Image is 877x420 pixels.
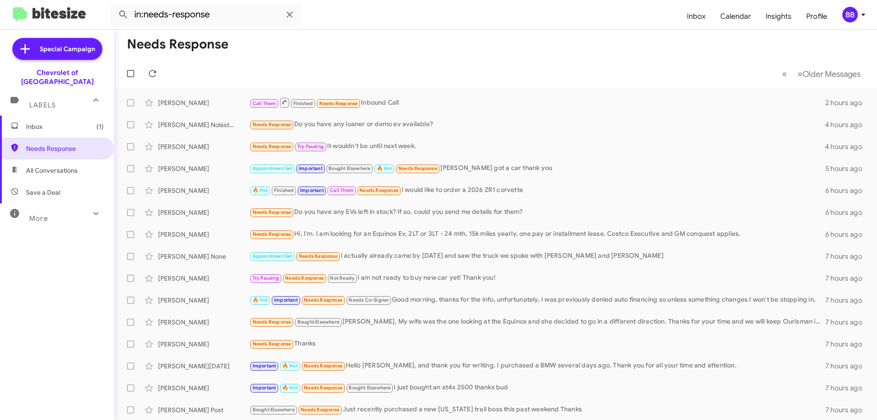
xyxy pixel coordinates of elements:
[803,69,861,79] span: Older Messages
[825,120,870,129] div: 4 hours ago
[253,275,279,281] span: Try Pausing
[26,188,60,197] span: Save a Deal
[799,3,835,30] a: Profile
[249,163,825,174] div: [PERSON_NAME] got a car thank you
[158,164,249,173] div: [PERSON_NAME]
[26,122,104,131] span: Inbox
[158,142,249,151] div: [PERSON_NAME]
[304,297,343,303] span: Needs Response
[274,187,294,193] span: Finished
[299,165,322,171] span: Important
[249,273,825,283] div: I am not ready to buy new car yet! Thank you!
[792,64,866,83] button: Next
[249,185,825,196] div: I would like to order a 2026 ZR1 corvette
[253,319,291,325] span: Needs Response
[158,252,249,261] div: [PERSON_NAME] None
[253,407,295,413] span: Bought Elsewhere
[158,98,249,107] div: [PERSON_NAME]
[158,340,249,349] div: [PERSON_NAME]
[330,275,354,281] span: Not Ready
[253,231,291,237] span: Needs Response
[825,405,870,415] div: 7 hours ago
[158,405,249,415] div: [PERSON_NAME] Post
[249,251,825,261] div: I actually already came by [DATE] and saw the truck we spoke with [PERSON_NAME] and [PERSON_NAME]
[12,38,102,60] a: Special Campaign
[398,165,437,171] span: Needs Response
[249,339,825,349] div: Thanks
[253,385,276,391] span: Important
[825,252,870,261] div: 7 hours ago
[96,122,104,131] span: (1)
[304,385,343,391] span: Needs Response
[253,122,291,128] span: Needs Response
[26,166,78,175] span: All Conversations
[282,385,298,391] span: 🔥 Hot
[253,253,293,259] span: Appointment Set
[249,361,825,371] div: Hello [PERSON_NAME], and thank you for writing. I purchased a BMW several days ago. Thank you for...
[26,144,104,153] span: Needs Response
[253,187,268,193] span: 🔥 Hot
[319,101,358,106] span: Needs Response
[253,144,291,149] span: Needs Response
[777,64,792,83] button: Previous
[359,187,398,193] span: Needs Response
[29,214,48,223] span: More
[758,3,799,30] a: Insights
[293,101,313,106] span: Finished
[349,385,391,391] span: Bought Elsewhere
[825,208,870,217] div: 6 hours ago
[825,362,870,371] div: 7 hours ago
[249,383,825,393] div: I just bought an at4x 2500 thanks bud
[249,97,825,108] div: Inbound Call
[253,165,293,171] span: Appointment Set
[713,3,758,30] span: Calendar
[825,142,870,151] div: 4 hours ago
[282,363,298,369] span: 🔥 Hot
[249,207,825,218] div: Do you have any EVs left in stock? If so, could you send me details for them?
[158,186,249,195] div: [PERSON_NAME]
[274,297,298,303] span: Important
[304,363,343,369] span: Needs Response
[825,230,870,239] div: 6 hours ago
[777,64,866,83] nav: Page navigation example
[680,3,713,30] a: Inbox
[249,119,825,130] div: Do you have any loaner or demo ev available?
[825,98,870,107] div: 2 hours ago
[798,68,803,80] span: »
[158,208,249,217] div: [PERSON_NAME]
[249,317,825,327] div: [PERSON_NAME], My wife was the one looking at the Equinox and she decided to go in a different di...
[253,101,276,106] span: Call Them
[835,7,867,22] button: BB
[842,7,858,22] div: BB
[300,187,324,193] span: Important
[249,229,825,239] div: Hi, I'm. I am looking for an Equinox Ev, 2LT or 3LT - 24 mth, 15k miles yearly, one pay or instal...
[328,165,370,171] span: Bought Elsewhere
[253,209,291,215] span: Needs Response
[29,101,56,109] span: Labels
[825,383,870,393] div: 7 hours ago
[127,37,228,52] h1: Needs Response
[249,141,825,152] div: It wouldn't be until next week.
[782,68,787,80] span: «
[285,275,324,281] span: Needs Response
[111,4,302,26] input: Search
[825,274,870,283] div: 7 hours ago
[825,186,870,195] div: 6 hours ago
[158,274,249,283] div: [PERSON_NAME]
[299,253,338,259] span: Needs Response
[253,341,291,347] span: Needs Response
[40,44,95,53] span: Special Campaign
[158,362,249,371] div: [PERSON_NAME][DATE]
[825,340,870,349] div: 7 hours ago
[349,297,389,303] span: Needs Co-Signer
[249,295,825,305] div: Good morning, thanks for the info, unfortunately, I was previously denied auto financing so unles...
[825,318,870,327] div: 7 hours ago
[377,165,392,171] span: 🔥 Hot
[297,144,324,149] span: Try Pausing
[825,164,870,173] div: 5 hours ago
[158,296,249,305] div: [PERSON_NAME]
[158,230,249,239] div: [PERSON_NAME]
[301,407,339,413] span: Needs Response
